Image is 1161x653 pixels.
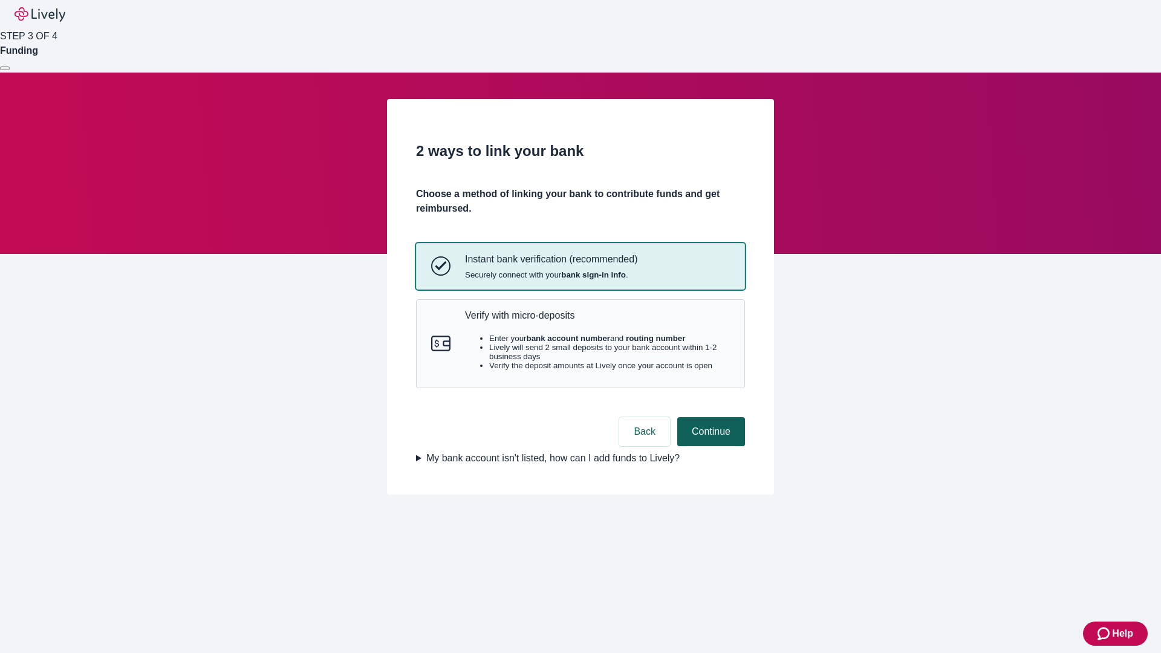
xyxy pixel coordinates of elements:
h2: 2 ways to link your bank [416,140,745,162]
button: Zendesk support iconHelp [1083,622,1148,646]
span: Help [1112,626,1133,641]
button: Instant bank verificationInstant bank verification (recommended)Securely connect with yourbank si... [417,244,744,288]
li: Lively will send 2 small deposits to your bank account within 1-2 business days [489,343,730,361]
p: Instant bank verification (recommended) [465,253,637,265]
strong: bank sign-in info [561,270,626,279]
h4: Choose a method of linking your bank to contribute funds and get reimbursed. [416,187,745,216]
svg: Instant bank verification [431,256,450,276]
button: Continue [677,417,745,446]
strong: bank account number [527,334,611,343]
summary: My bank account isn't listed, how can I add funds to Lively? [416,451,745,466]
img: Lively [15,7,65,22]
button: Micro-depositsVerify with micro-depositsEnter yourbank account numberand routing numberLively wil... [417,300,744,388]
p: Verify with micro-deposits [465,310,730,321]
button: Back [619,417,670,446]
svg: Zendesk support icon [1098,626,1112,641]
li: Verify the deposit amounts at Lively once your account is open [489,361,730,370]
strong: routing number [626,334,685,343]
svg: Micro-deposits [431,334,450,353]
span: Securely connect with your . [465,270,637,279]
li: Enter your and [489,334,730,343]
